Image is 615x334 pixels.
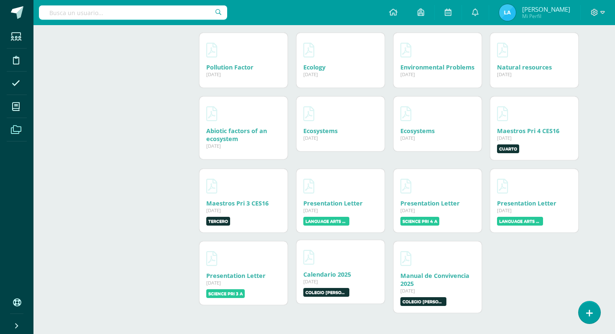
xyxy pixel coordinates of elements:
[303,103,314,123] a: Descargar Ecosystems.pdf
[206,127,281,143] div: Descargar Abiotic factors of an ecosystem.pdf
[400,63,474,71] a: Environmental Problems
[39,5,227,20] input: Busca un usuario...
[497,103,508,123] a: Descargar Maestros Pri 4 CES16.pdf
[303,199,378,207] div: Descargar Presentation Letter.pdf
[303,135,378,141] div: [DATE]
[497,127,559,135] a: Maestros Pri 4 CES16
[206,40,217,60] a: Descargar Pollution Factor.pdf
[400,288,475,294] div: [DATE]
[303,207,378,213] div: [DATE]
[497,135,571,141] div: [DATE]
[303,270,351,278] a: Calendario 2025
[400,135,475,141] div: [DATE]
[206,272,281,280] div: Descargar Presentation Letter.pdf
[497,63,552,71] a: Natural resources
[400,272,469,288] a: Manual de Convivencia 2025
[400,199,475,207] div: Descargar Presentation Letter.pdf
[400,103,411,123] a: Descargar Ecosystems.pdf
[400,248,411,268] a: Descargar Manual de Convivencia 2025.pdf
[206,176,217,196] a: Descargar Maestros Pri 3 CES16.pdf
[206,289,245,298] label: Science Pri 3 A
[206,199,269,207] a: Maestros Pri 3 CES16
[522,13,570,20] span: Mi Perfil
[497,63,571,71] div: Descargar Natural resources.pdf
[303,127,338,135] a: Ecosystems
[303,199,363,207] a: Presentation Letter
[206,63,254,71] a: Pollution Factor
[206,103,217,123] a: Descargar Abiotic factors of an ecosystem.pdf
[400,40,411,60] a: Descargar Environmental Problems.pdf
[303,247,314,267] a: Descargar Calendario 2025.pdf
[206,248,217,268] a: Descargar Presentation Letter.pdf
[206,280,281,286] div: [DATE]
[303,40,314,60] a: Descargar Ecology.pdf
[206,272,266,280] a: Presentation Letter
[206,127,267,143] a: Abiotic factors of an ecosystem
[303,63,378,71] div: Descargar Ecology.pdf
[303,63,325,71] a: Ecology
[303,71,378,77] div: [DATE]
[400,297,446,306] label: Colegio Cristiano Bilingüe El Shaddai Zona 16
[497,127,571,135] div: Descargar Maestros Pri 4 CES16.pdf
[497,71,571,77] div: [DATE]
[400,199,460,207] a: Presentation Letter
[497,199,556,207] a: Presentation Letter
[400,176,411,196] a: Descargar Presentation Letter.pdf
[206,217,230,226] label: Tercero
[206,71,281,77] div: [DATE]
[497,176,508,196] a: Descargar Presentation Letter.pdf
[497,217,543,226] label: Language Arts Pri 3 A
[499,4,516,21] img: 6154c65518de364556face02cf411cfc.png
[206,143,281,149] div: [DATE]
[400,63,475,71] div: Descargar Environmental Problems.pdf
[206,207,281,213] div: [DATE]
[497,199,571,207] div: Descargar Presentation Letter.pdf
[522,5,570,13] span: [PERSON_NAME]
[206,63,281,71] div: Descargar Pollution Factor.pdf
[400,71,475,77] div: [DATE]
[400,272,475,288] div: Descargar Manual de Convivencia 2025.pdf
[400,127,435,135] a: Ecosystems
[303,176,314,196] a: Descargar Presentation Letter.pdf
[400,207,475,213] div: [DATE]
[497,144,519,153] label: Cuarto
[303,278,378,285] div: [DATE]
[497,40,508,60] a: Descargar Natural resources.pdf
[206,199,281,207] div: Descargar Maestros Pri 3 CES16.pdf
[400,127,475,135] div: Descargar Ecosystems.pdf
[400,217,439,226] label: Science Pri 4 A
[303,270,378,278] div: Descargar Calendario 2025.pdf
[303,217,349,226] label: Language Arts Pri 4 A
[303,288,349,297] label: Colegio Cristiano Bilingüe El Shaddai Zona 16
[497,207,571,213] div: [DATE]
[303,127,378,135] div: Descargar Ecosystems.pdf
